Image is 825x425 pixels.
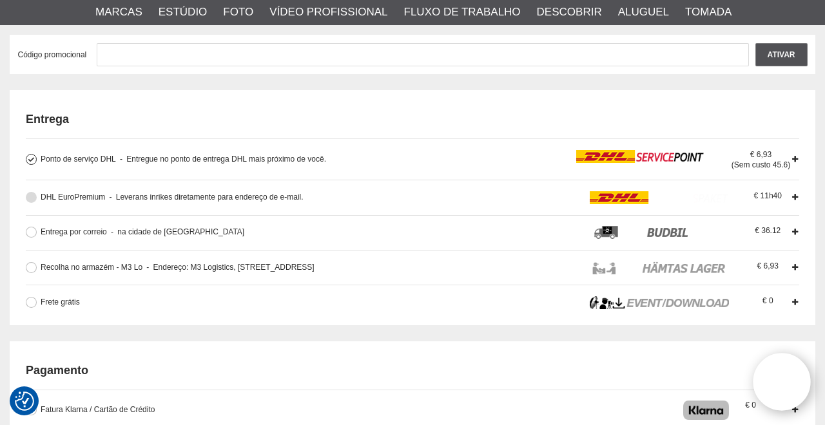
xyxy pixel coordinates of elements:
font: Entrega [26,113,69,126]
font: 11h40 [761,191,782,200]
font: Entrega por correio [41,227,107,236]
font: Fluxo de trabalho [404,6,521,18]
font: DHL EuroPremium [41,193,105,202]
font: Foto [223,6,253,18]
a: Marcas [95,4,142,21]
a: Vídeo profissional [269,4,387,21]
font: Ponto de serviço DHL [41,155,116,164]
a: Estúdio [159,4,208,21]
input: Ativar [755,43,808,66]
font: Vídeo profissional [269,6,387,18]
font: Estúdio [159,6,208,18]
a: Descobrir [537,4,602,21]
a: Tomada [685,4,732,21]
font: Código promocional [18,50,87,59]
font: Tomada [685,6,732,18]
font: Frete grátis [41,297,80,307]
img: Checkout da Klarna [683,401,729,420]
font: Fatura Klarna / Cartão de Crédito [41,405,155,414]
a: Foto [223,4,253,21]
font: 0 [769,296,773,305]
font: 36.12 [761,226,781,235]
font: Entregue no ponto de entrega DHL mais próximo de você. [126,155,326,164]
font: Descobrir [537,6,602,18]
font: Leverans inrikes diretamente para endereço de e-mail. [116,193,304,202]
img: icon_event_fotograf_logo.png [590,296,729,309]
img: icon_budbil_logo.png [590,226,729,239]
font: Aluguel [618,6,669,18]
a: Aluguel [618,4,669,21]
img: Botão de consentimento de revisão [15,392,34,411]
img: ícone_lager_logo.png [590,261,729,274]
font: Pagamento [26,364,88,377]
font: Marcas [95,6,142,18]
font: Recolha no armazém - M3 Lo [41,263,142,272]
font: na cidade de [GEOGRAPHIC_DATA] [117,227,244,236]
font: 0 [752,401,756,410]
font: (Sem custo 45.6) [732,160,790,169]
font: 6,93 [757,150,772,159]
font: Endereço: M3 Logistics, [STREET_ADDRESS] [153,263,315,272]
img: ícone_dhl.png [590,191,729,204]
a: Fluxo de trabalho [404,4,521,21]
button: Samtyckesinstalningar [15,390,34,413]
font: 6,93 [764,261,779,270]
img: ícone_dhlservicepoint_logo.png [576,150,715,163]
